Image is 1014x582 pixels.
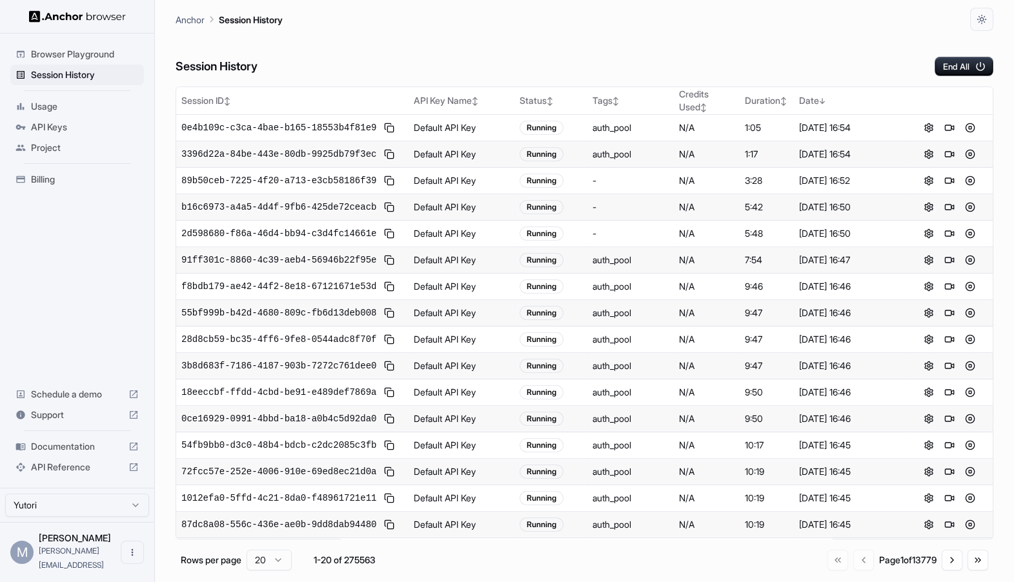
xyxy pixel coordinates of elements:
[745,254,788,266] div: 7:54
[181,227,376,240] span: 2d598680-f86a-46d4-bb94-c3d4fc14661e
[409,168,514,194] td: Default API Key
[181,333,376,346] span: 28d8cb59-bc35-4ff6-9fe8-0544adc8f70f
[176,13,205,26] p: Anchor
[799,94,902,107] div: Date
[745,386,788,399] div: 9:50
[679,121,735,134] div: N/A
[31,440,123,453] span: Documentation
[679,359,735,372] div: N/A
[745,333,788,346] div: 9:47
[31,48,139,61] span: Browser Playground
[593,280,631,293] div: auth_pool
[593,174,669,187] div: -
[593,333,631,346] div: auth_pool
[520,147,563,161] div: Running
[799,254,902,266] div: [DATE] 16:47
[745,359,788,372] div: 9:47
[799,412,902,425] div: [DATE] 16:46
[409,432,514,459] td: Default API Key
[409,141,514,168] td: Default API Key
[799,333,902,346] div: [DATE] 16:46
[593,359,631,372] div: auth_pool
[593,148,631,161] div: auth_pool
[520,226,563,241] div: Running
[593,306,631,319] div: auth_pool
[745,227,788,240] div: 5:48
[409,459,514,485] td: Default API Key
[593,201,669,214] div: -
[679,492,735,505] div: N/A
[181,94,403,107] div: Session ID
[409,326,514,353] td: Default API Key
[679,412,735,425] div: N/A
[520,385,563,399] div: Running
[312,554,377,567] div: 1-20 of 275563
[593,439,631,452] div: auth_pool
[679,88,735,114] div: Credits Used
[879,554,937,567] div: Page 1 of 13779
[10,457,144,477] div: API Reference
[181,280,376,293] span: f8bdb179-ae42-44f2-8e18-67121671e53d
[547,96,553,106] span: ↕
[520,174,563,188] div: Running
[10,117,144,137] div: API Keys
[219,13,283,26] p: Session History
[10,96,144,117] div: Usage
[679,439,735,452] div: N/A
[181,554,241,567] p: Rows per page
[679,333,735,346] div: N/A
[414,94,509,107] div: API Key Name
[679,201,735,214] div: N/A
[39,532,111,543] span: Miki Pokryvailo
[520,438,563,452] div: Running
[799,201,902,214] div: [DATE] 16:50
[10,44,144,65] div: Browser Playground
[745,280,788,293] div: 9:46
[31,173,139,186] span: Billing
[935,57,993,76] button: End All
[799,465,902,478] div: [DATE] 16:45
[31,121,139,134] span: API Keys
[121,541,144,564] button: Open menu
[31,408,123,421] span: Support
[10,169,144,190] div: Billing
[745,439,788,452] div: 10:17
[679,280,735,293] div: N/A
[745,121,788,134] div: 1:05
[745,201,788,214] div: 5:42
[181,148,376,161] span: 3396d22a-84be-443e-80db-9925db79f3ec
[679,306,735,319] div: N/A
[29,10,126,23] img: Anchor Logo
[799,148,902,161] div: [DATE] 16:54
[409,379,514,406] td: Default API Key
[745,492,788,505] div: 10:19
[799,227,902,240] div: [DATE] 16:50
[181,306,376,319] span: 55bf999b-b42d-4680-809c-fb6d13deb008
[593,386,631,399] div: auth_pool
[176,12,283,26] nav: breadcrumb
[409,406,514,432] td: Default API Key
[799,306,902,319] div: [DATE] 16:46
[10,65,144,85] div: Session History
[593,412,631,425] div: auth_pool
[31,100,139,113] span: Usage
[593,254,631,266] div: auth_pool
[520,465,563,479] div: Running
[409,485,514,512] td: Default API Key
[593,94,669,107] div: Tags
[409,300,514,326] td: Default API Key
[745,174,788,187] div: 3:28
[39,546,104,570] span: miki@yutori.ai
[745,412,788,425] div: 9:50
[679,148,735,161] div: N/A
[679,518,735,531] div: N/A
[799,359,902,372] div: [DATE] 16:46
[181,412,376,425] span: 0ce16929-0991-4bbd-ba18-a0b4c5d92da0
[409,512,514,538] td: Default API Key
[224,96,230,106] span: ↕
[679,174,735,187] div: N/A
[799,518,902,531] div: [DATE] 16:45
[10,384,144,405] div: Schedule a demo
[181,492,376,505] span: 1012efa0-5ffd-4c21-8da0-f48961721e11
[520,412,563,426] div: Running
